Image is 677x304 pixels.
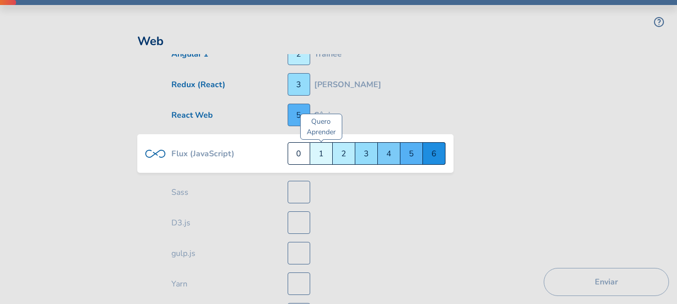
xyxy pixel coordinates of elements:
label: D3.js [171,217,190,229]
div: 5 [400,142,423,165]
label: Yarn [171,278,187,290]
label: gulp.js [171,247,195,259]
label: Redux (React) [171,79,225,91]
label: Flux (JavaScript) [171,148,235,160]
button: Enviar [544,268,669,296]
div: Quero Aprender [300,114,342,140]
label: React Web [171,109,213,121]
div: Sênior [314,109,338,121]
div: 3 [288,73,310,96]
div: 1 [310,142,333,165]
div: 4 [378,142,400,165]
div: 3 [355,142,378,165]
div: 2 [333,142,355,165]
label: Sass [171,186,188,198]
div: 5 [288,104,310,126]
div: 6 [423,142,445,165]
div: 0 [288,142,310,165]
div: [PERSON_NAME] [314,79,381,91]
